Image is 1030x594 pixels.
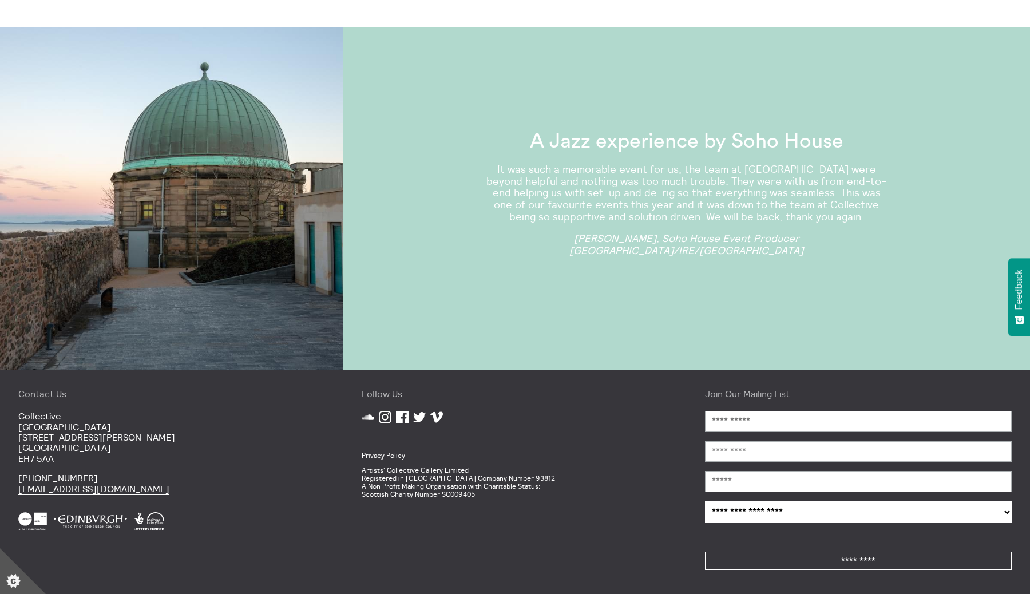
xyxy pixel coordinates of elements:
em: [PERSON_NAME], Soho House Event Producer [GEOGRAPHIC_DATA]/IRE/[GEOGRAPHIC_DATA] [569,232,803,257]
img: City Of Edinburgh Council White [54,512,127,530]
h4: Contact Us [18,389,325,399]
h2: A Jazz experience by Soho House [485,130,888,153]
p: Artists' Collective Gallery Limited Registered in [GEOGRAPHIC_DATA] Company Number 93812 A Non Pr... [362,466,668,498]
p: [PHONE_NUMBER] [18,473,325,494]
p: Collective [GEOGRAPHIC_DATA] [STREET_ADDRESS][PERSON_NAME] [GEOGRAPHIC_DATA] EH7 5AA [18,411,325,464]
a: [EMAIL_ADDRESS][DOMAIN_NAME] [18,483,169,495]
span: Feedback [1014,270,1024,310]
img: Creative Scotland [18,512,47,530]
p: It was such a memorable event for us, the team at [GEOGRAPHIC_DATA] were beyond helpful and nothi... [485,164,888,223]
button: Feedback - Show survey [1008,258,1030,336]
a: Privacy Policy [362,451,405,460]
img: Heritage Lottery Fund [134,512,164,530]
h4: Join Our Mailing List [705,389,1012,399]
h4: Follow Us [362,389,668,399]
